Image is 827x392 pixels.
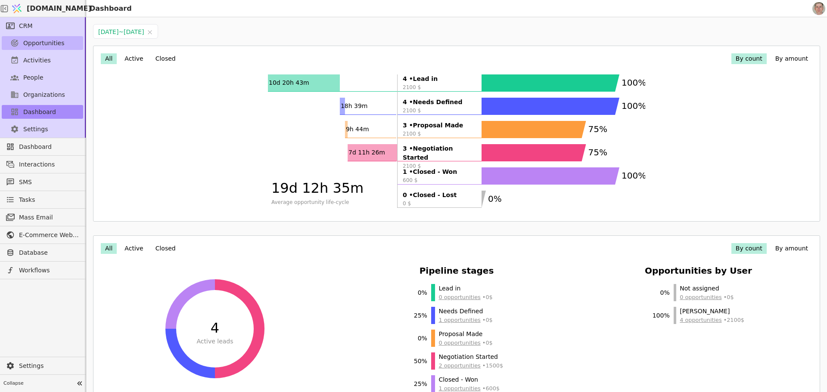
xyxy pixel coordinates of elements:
[2,193,83,207] a: Tasks
[19,178,79,187] span: SMS
[438,352,503,361] span: Negotiation Started
[19,22,33,31] span: CRM
[403,191,476,200] strong: 0 • Closed - Lost
[588,147,607,157] text: 75%
[438,293,492,301] span: • 0 $
[9,0,86,17] a: [DOMAIN_NAME]
[271,198,394,206] span: Average opportunity life-cycle
[438,317,480,323] span: 1 opportunities
[403,83,476,91] span: 2100 $
[3,380,74,387] span: Collapse
[348,149,385,156] text: 7d 11h 26m
[2,175,83,189] a: SMS
[120,243,147,254] button: Active
[403,98,476,107] strong: 4 • Needs Defined
[147,28,152,37] span: Clear
[2,71,83,84] a: People
[27,3,91,14] span: [DOMAIN_NAME]
[410,357,427,366] span: 50 %
[731,53,767,64] button: By count
[653,311,670,320] span: 100 %
[680,316,744,324] span: • 2100 $
[438,330,492,339] span: Proposal Made
[23,125,48,134] span: Settings
[2,157,83,171] a: Interactions
[438,339,492,347] span: • 0 $
[488,194,502,204] text: 0%
[23,39,65,48] span: Opportunities
[19,231,79,240] span: E-Commerce Web Development at Zona Digital Agency
[23,90,65,99] span: Organizations
[147,30,152,35] svg: close
[403,74,476,83] strong: 4 • Lead in
[19,195,35,204] span: Tasks
[2,53,83,67] a: Activities
[2,246,83,259] a: Database
[771,53,812,64] button: By amount
[653,288,670,297] span: 0 %
[622,77,646,88] text: 100%
[23,56,51,65] span: Activities
[19,361,79,370] span: Settings
[622,101,646,111] text: 100%
[23,73,44,82] span: People
[19,248,79,257] span: Database
[588,124,607,134] text: 75%
[438,361,503,370] span: • 1500 $
[812,2,825,15] img: 1560949290925-CROPPED-IMG_0201-2-.jpg
[23,108,56,117] span: Dashboard
[271,178,394,198] span: 19d 12h 35m
[680,294,721,300] span: 0 opportunities
[403,167,476,176] strong: 1 • Closed - Won
[622,170,646,181] text: 100%
[2,359,83,373] a: Settings
[438,385,480,392] span: 1 opportunities
[86,3,132,14] h2: Dashboard
[438,307,492,316] span: Needs Defined
[341,102,368,109] text: 18h 39m
[2,210,83,224] a: Mass Email
[19,160,79,169] span: Interactions
[438,340,480,346] span: 0 opportunities
[645,264,752,277] h3: Opportunities by User
[771,243,812,254] button: By amount
[346,126,369,133] text: 9h 44m
[19,142,79,151] span: Dashboard
[438,284,492,293] span: Lead in
[101,243,117,254] button: All
[410,334,427,343] span: 0 %
[120,53,147,64] button: Active
[210,320,219,336] text: 4
[438,294,480,300] span: 0 opportunities
[19,266,79,275] span: Workflows
[438,375,500,384] span: Closed - Won
[2,122,83,136] a: Settings
[410,288,427,297] span: 0 %
[403,130,476,138] span: 2100 $
[2,88,83,102] a: Organizations
[151,243,180,254] button: Closed
[403,200,476,207] span: 0 $
[196,338,233,345] text: Active leads
[438,316,492,324] span: • 0 $
[269,79,309,86] text: 10d 20h 43m
[19,213,79,222] span: Mass Email
[731,243,767,254] button: By count
[151,53,180,64] button: Closed
[101,53,117,64] button: All
[680,307,744,316] span: [PERSON_NAME]
[403,162,476,170] span: 2100 $
[680,293,734,301] span: • 0 $
[403,107,476,114] span: 2100 $
[403,144,476,162] strong: 3 • Negotiation Started
[410,380,427,389] span: 25 %
[2,263,83,277] a: Workflows
[680,284,734,293] span: Not assigned
[438,362,480,369] span: 2 opportunities
[2,105,83,119] a: Dashboard
[2,19,83,33] a: CRM
[2,36,83,50] a: Opportunities
[10,0,23,17] img: Logo
[403,121,476,130] strong: 3 • Proposal Made
[403,176,476,184] span: 600 $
